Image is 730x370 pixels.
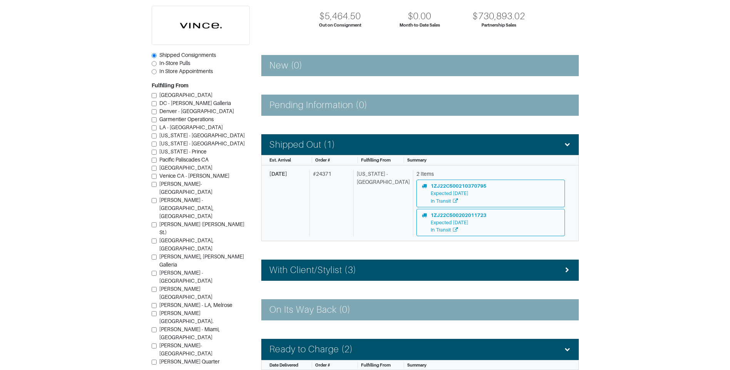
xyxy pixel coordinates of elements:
input: [US_STATE] - Prince [152,150,157,155]
div: Partnership Sales [481,22,516,28]
input: Venice CA - [PERSON_NAME] [152,174,157,179]
input: Garmentier Operations [152,117,157,122]
input: [PERSON_NAME]-[GEOGRAPHIC_DATA] [152,182,157,187]
input: [GEOGRAPHIC_DATA], [GEOGRAPHIC_DATA] [152,238,157,243]
div: 2 Items [416,170,565,178]
span: [PERSON_NAME] - LA, Melrose [159,302,232,308]
span: Garmentier Operations [159,116,214,122]
span: [PERSON_NAME] Quarter [159,358,220,365]
div: In Transit [431,197,486,205]
span: [PERSON_NAME] ([PERSON_NAME] St.) [159,221,244,235]
input: LA - [GEOGRAPHIC_DATA] [152,125,157,130]
span: [PERSON_NAME][GEOGRAPHIC_DATA]. [159,310,214,324]
input: Shipped Consignments [152,53,157,58]
input: [US_STATE] - [GEOGRAPHIC_DATA] [152,142,157,147]
a: 1ZJ22C500202011723Expected [DATE]In Transit [416,209,565,237]
span: Pacific Paliscades CA [159,157,209,163]
span: Summary [407,158,426,162]
input: [PERSON_NAME] - LA, Melrose [152,303,157,308]
span: Date Delivered [269,363,298,367]
span: In-Store Pulls [159,60,190,66]
div: Month-to-Date Sales [399,22,440,28]
div: In Transit [431,226,486,233]
span: [PERSON_NAME] - [GEOGRAPHIC_DATA] [159,270,212,284]
span: [PERSON_NAME], [PERSON_NAME] Galleria [159,253,244,268]
span: [DATE] [269,171,287,177]
input: Pacific Paliscades CA [152,158,157,163]
input: [PERSON_NAME] ([PERSON_NAME] St.) [152,222,157,227]
input: In-Store Pulls [152,61,157,66]
input: [PERSON_NAME][GEOGRAPHIC_DATA]. [152,311,157,316]
div: [US_STATE] - [GEOGRAPHIC_DATA] [353,170,410,236]
span: Order # [315,363,330,367]
div: 1ZJ22C500210370795 [431,182,486,190]
span: Order # [315,158,330,162]
label: Fulfilling From [152,82,189,90]
img: cyAkLTq7csKWtL9WARqkkVaF.png [152,6,249,45]
span: [GEOGRAPHIC_DATA] [159,92,212,98]
span: DC - [PERSON_NAME] Galleria [159,100,231,106]
span: [US_STATE] - [GEOGRAPHIC_DATA] [159,132,245,138]
input: [PERSON_NAME] Quarter [152,360,157,365]
input: In Store Appointments [152,69,157,74]
span: LA - [GEOGRAPHIC_DATA] [159,124,223,130]
div: $730,893.02 [473,11,525,22]
span: [US_STATE] - Prince [159,148,207,155]
span: [PERSON_NAME] - Miami, [GEOGRAPHIC_DATA] [159,326,220,340]
input: DC - [PERSON_NAME] Galleria [152,101,157,106]
input: [GEOGRAPHIC_DATA] [152,93,157,98]
h4: Ready to Charge (2) [269,344,353,355]
div: $5,464.50 [319,11,361,22]
span: [PERSON_NAME] - [GEOGRAPHIC_DATA], [GEOGRAPHIC_DATA] [159,197,214,219]
div: 1ZJ22C500202011723 [431,212,486,219]
span: Fulfilling From [361,363,391,367]
span: Venice CA - [PERSON_NAME] [159,173,229,179]
span: Summary [407,363,426,367]
span: [GEOGRAPHIC_DATA] [159,165,212,171]
span: Denver - [GEOGRAPHIC_DATA] [159,108,234,114]
div: Expected [DATE] [431,219,486,226]
input: [PERSON_NAME][GEOGRAPHIC_DATA] [152,287,157,292]
span: [PERSON_NAME]- [GEOGRAPHIC_DATA] [159,342,212,357]
h4: New (0) [269,60,302,71]
input: [PERSON_NAME] - [GEOGRAPHIC_DATA], [GEOGRAPHIC_DATA] [152,198,157,203]
div: Expected [DATE] [431,190,486,197]
input: Denver - [GEOGRAPHIC_DATA] [152,109,157,114]
div: # 24371 [309,170,350,236]
span: [PERSON_NAME][GEOGRAPHIC_DATA] [159,286,212,300]
span: In Store Appointments [159,68,213,74]
div: $0.00 [408,11,431,22]
h4: With Client/Stylist (3) [269,265,356,276]
span: [PERSON_NAME]-[GEOGRAPHIC_DATA] [159,181,212,195]
div: Out on Consignment [319,22,361,28]
input: [PERSON_NAME] - [GEOGRAPHIC_DATA] [152,271,157,276]
span: [GEOGRAPHIC_DATA], [GEOGRAPHIC_DATA] [159,237,214,252]
h4: Shipped Out (1) [269,139,336,150]
span: [US_STATE] - [GEOGRAPHIC_DATA] [159,140,245,147]
span: Shipped Consignments [159,52,216,58]
h4: Pending Information (0) [269,100,368,111]
input: [PERSON_NAME]- [GEOGRAPHIC_DATA] [152,343,157,348]
span: Fulfilling From [361,158,391,162]
a: 1ZJ22C500210370795Expected [DATE]In Transit [416,180,565,207]
input: [GEOGRAPHIC_DATA] [152,166,157,171]
input: [PERSON_NAME], [PERSON_NAME] Galleria [152,255,157,260]
input: [US_STATE] - [GEOGRAPHIC_DATA] [152,133,157,138]
span: Est. Arrival [269,158,291,162]
input: [PERSON_NAME] - Miami, [GEOGRAPHIC_DATA] [152,327,157,332]
h4: On Its Way Back (0) [269,304,351,315]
